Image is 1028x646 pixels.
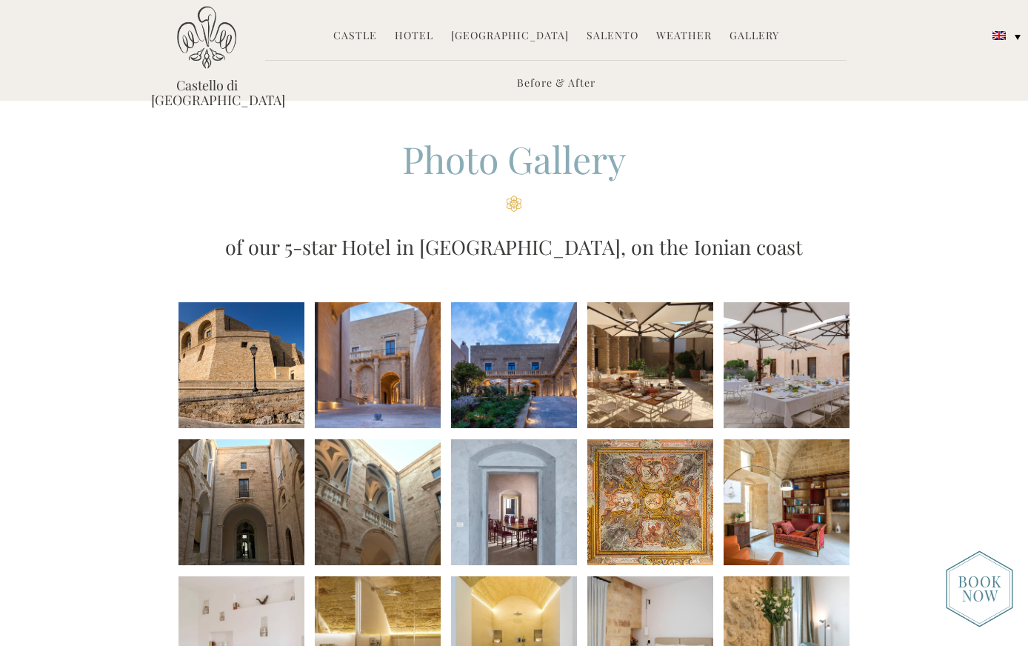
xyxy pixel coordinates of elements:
a: Hotel [395,28,433,45]
img: Castello di Ugento [177,6,236,69]
a: [GEOGRAPHIC_DATA] [451,28,569,45]
img: new-booknow.png [946,550,1013,627]
a: Before & After [517,76,595,93]
a: Castello di [GEOGRAPHIC_DATA] [151,78,262,107]
a: Gallery [730,28,779,45]
a: Castle [333,28,377,45]
img: English [992,31,1006,40]
a: Salento [587,28,638,45]
h2: Photo Gallery [151,134,877,212]
a: Weather [656,28,712,45]
h3: of our 5-star Hotel in [GEOGRAPHIC_DATA], on the Ionian coast [151,232,877,262]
